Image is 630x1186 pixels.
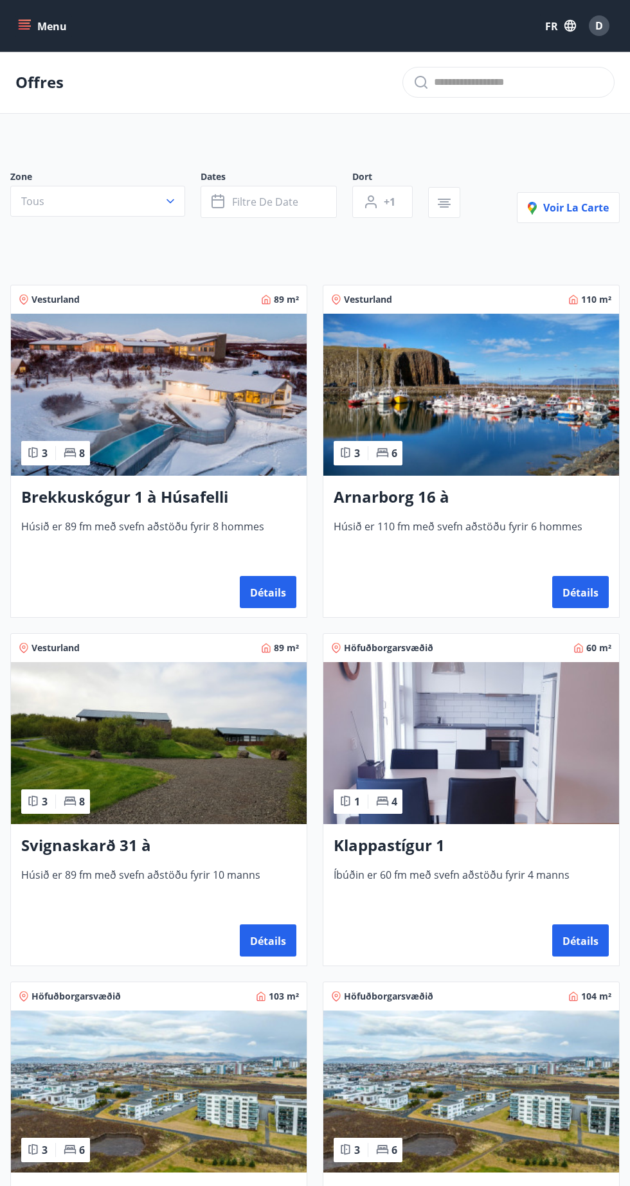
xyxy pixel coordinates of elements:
[79,795,85,809] font: 8
[562,586,598,600] font: Détails
[21,194,44,208] font: Tous
[79,446,85,460] font: 8
[352,170,372,183] font: Dort
[586,642,597,654] font: 60
[15,71,64,93] font: Offres
[323,314,619,476] img: Plat de paella
[392,795,397,809] font: 4
[274,642,284,654] font: 89
[334,834,445,856] font: Klappastígur 1
[287,642,299,654] font: m²
[201,186,337,218] button: Filtre de date
[15,14,72,37] button: menu
[545,19,558,33] font: FR
[274,293,284,305] font: 89
[584,10,615,41] button: D
[599,642,611,654] font: m²
[552,924,609,957] button: Détails
[562,934,598,948] font: Détails
[352,186,413,218] button: +1
[581,293,597,305] font: 110
[21,868,260,882] font: Húsið er 89 fm með svefn aðstöðu fyrir 10 manns
[540,13,581,38] button: FR
[42,1143,48,1157] font: 3
[37,19,67,33] font: Menu
[287,293,299,305] font: m²
[599,990,611,1002] font: m²
[392,446,397,460] font: 6
[334,486,490,529] font: Arnarborg 16 à [GEOGRAPHIC_DATA]
[32,990,121,1002] font: Höfuðborgarsvæðið
[354,795,360,809] font: 1
[552,576,609,608] button: Détails
[21,519,264,534] font: Húsið er 89 fm með svefn aðstöðu fyrir 8 hommes
[250,934,286,948] font: Détails
[354,446,360,460] font: 3
[344,642,433,654] font: Höfuðborgarsvæðið
[384,195,395,209] font: +1
[32,293,80,305] font: Vesturland
[240,576,296,608] button: Détails
[232,195,298,209] font: Filtre de date
[344,293,392,305] font: Vesturland
[32,642,80,654] font: Vesturland
[287,990,299,1002] font: m²
[323,662,619,824] img: Plat de paella
[599,293,611,305] font: m²
[201,170,226,183] font: Dates
[10,170,32,183] font: Zone
[21,486,228,507] font: Brekkuskógur 1 à Húsafelli
[517,192,620,223] button: Voir la carte
[11,662,307,824] img: Plat de paella
[354,1143,360,1157] font: 3
[79,1143,85,1157] font: 6
[250,586,286,600] font: Détails
[42,795,48,809] font: 3
[42,446,48,460] font: 3
[334,868,570,882] font: Íbúðin er 60 fm með svefn aðstöðu fyrir 4 manns
[240,924,296,957] button: Détails
[323,1011,619,1173] img: Plat de paella
[11,314,307,476] img: Plat de paella
[344,990,433,1002] font: Höfuðborgarsvæðið
[543,201,609,215] font: Voir la carte
[392,1143,397,1157] font: 6
[334,519,582,534] font: Húsið er 110 fm með svefn aðstöðu fyrir 6 hommes
[21,834,177,877] font: Svignaskarð 31 à [GEOGRAPHIC_DATA]
[10,186,185,217] button: Tous
[269,990,284,1002] font: 103
[11,1011,307,1173] img: Plat de paella
[595,19,603,33] font: D
[581,990,597,1002] font: 104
